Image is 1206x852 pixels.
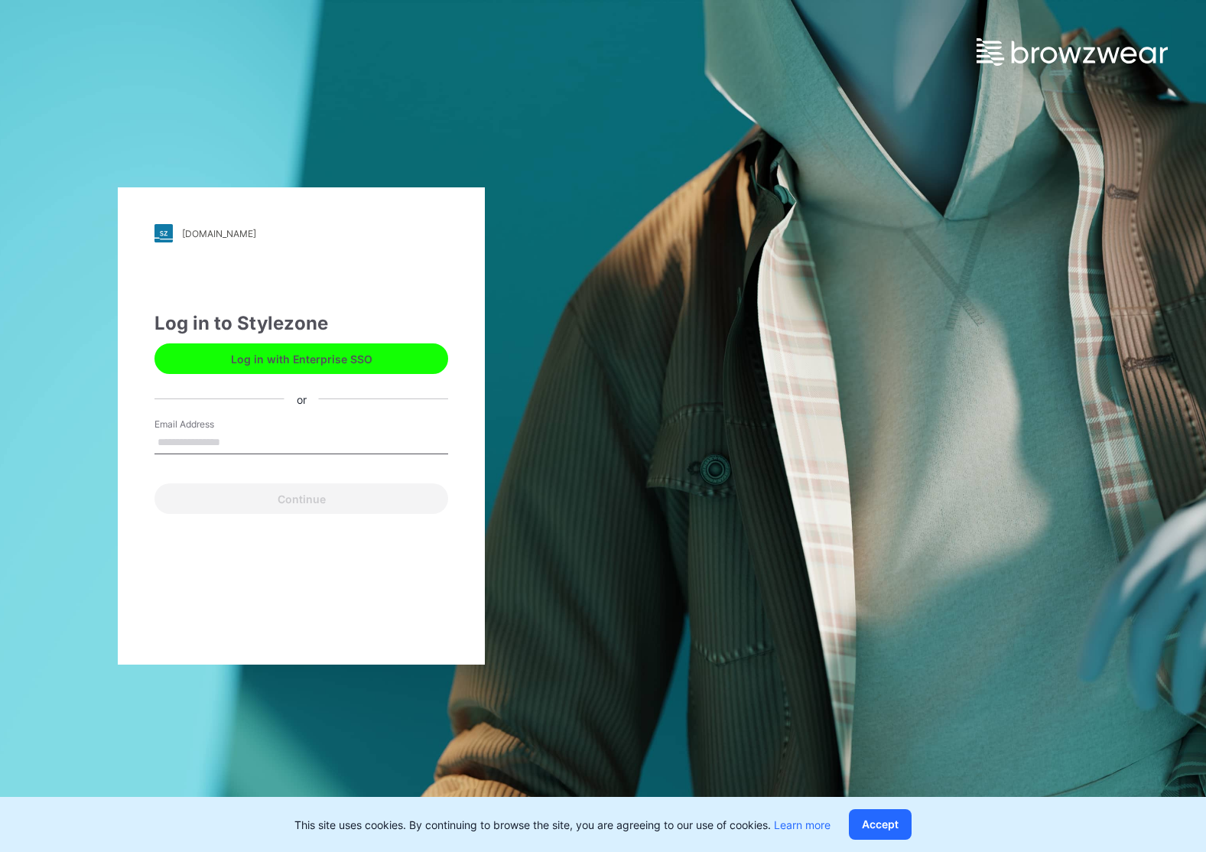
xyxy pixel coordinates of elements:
[154,224,448,242] a: [DOMAIN_NAME]
[294,817,831,833] p: This site uses cookies. By continuing to browse the site, you are agreeing to our use of cookies.
[154,310,448,337] div: Log in to Stylezone
[182,228,256,239] div: [DOMAIN_NAME]
[154,343,448,374] button: Log in with Enterprise SSO
[774,818,831,831] a: Learn more
[849,809,912,840] button: Accept
[977,38,1168,66] img: browzwear-logo.e42bd6dac1945053ebaf764b6aa21510.svg
[284,391,319,407] div: or
[154,224,173,242] img: stylezone-logo.562084cfcfab977791bfbf7441f1a819.svg
[154,418,262,431] label: Email Address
